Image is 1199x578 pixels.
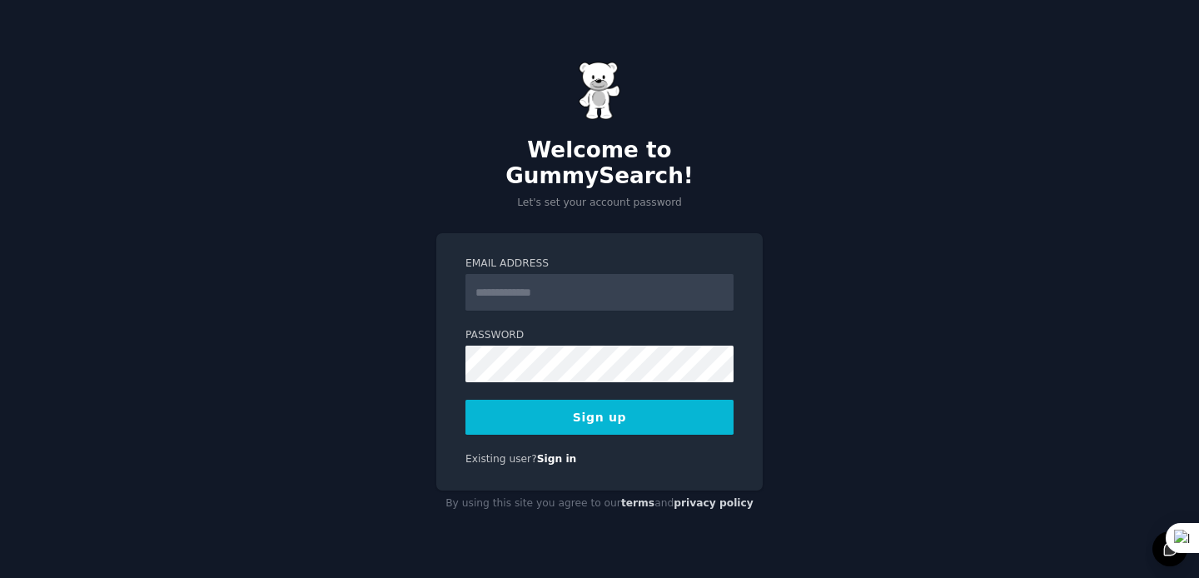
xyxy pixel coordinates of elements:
[674,497,754,509] a: privacy policy
[465,328,734,343] label: Password
[537,453,577,465] a: Sign in
[436,491,763,517] div: By using this site you agree to our and
[465,257,734,272] label: Email Address
[621,497,654,509] a: terms
[436,137,763,190] h2: Welcome to GummySearch!
[579,62,620,120] img: Gummy Bear
[465,453,537,465] span: Existing user?
[436,196,763,211] p: Let's set your account password
[465,400,734,435] button: Sign up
